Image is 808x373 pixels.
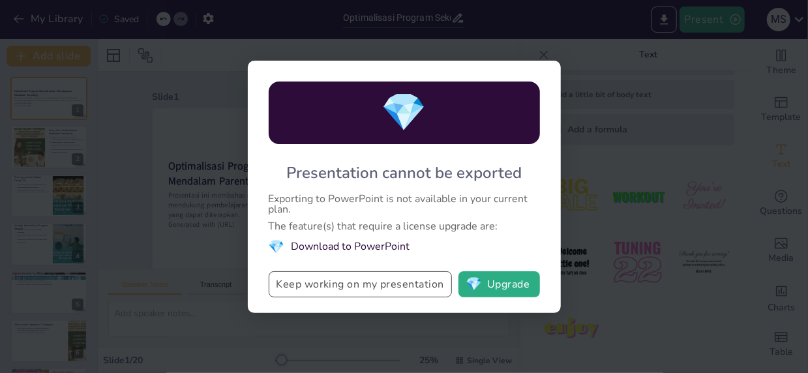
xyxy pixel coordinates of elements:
[466,278,482,291] span: diamond
[269,194,540,215] div: Exporting to PowerPoint is not available in your current plan.
[269,238,285,256] span: diamond
[269,271,452,297] button: Keep working on my presentation
[458,271,540,297] button: diamondUpgrade
[269,221,540,231] div: The feature(s) that require a license upgrade are:
[286,162,522,183] div: Presentation cannot be exported
[382,87,427,138] span: diamond
[269,238,540,256] li: Download to PowerPoint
